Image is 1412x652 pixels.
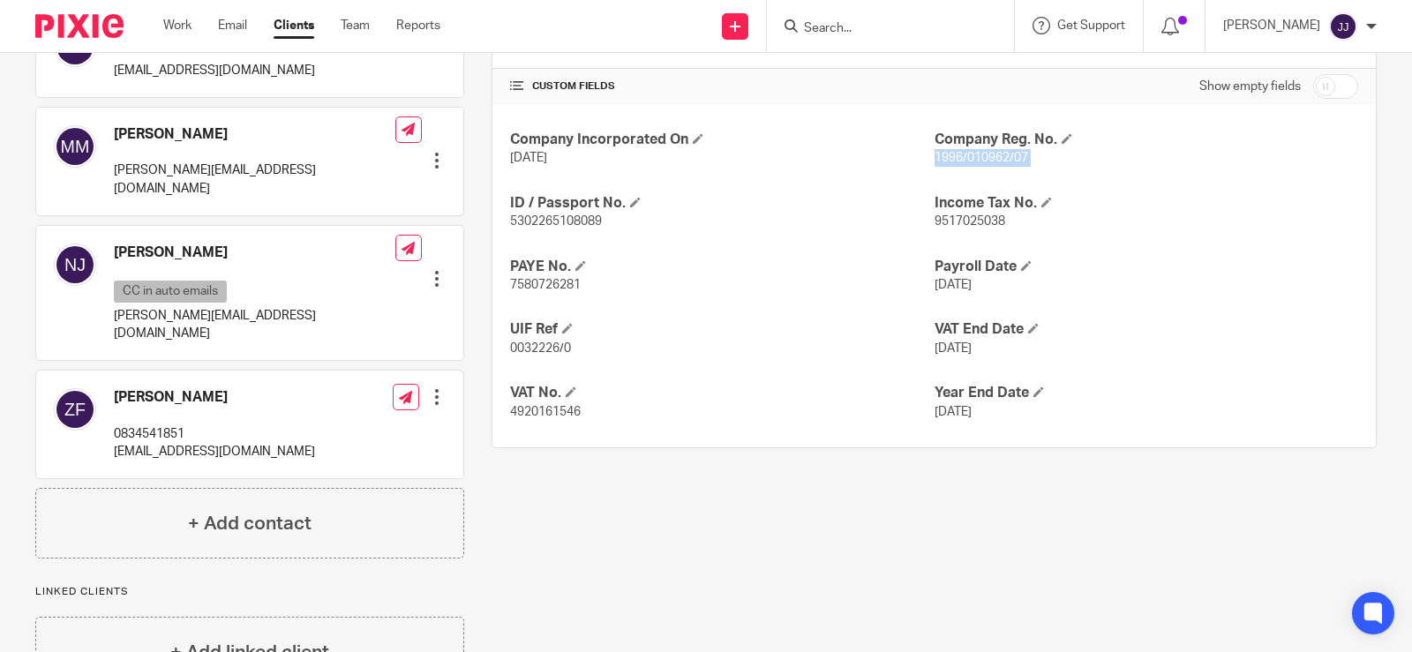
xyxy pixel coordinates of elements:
[935,131,1358,149] h4: Company Reg. No.
[54,125,96,168] img: svg%3E
[114,443,315,461] p: [EMAIL_ADDRESS][DOMAIN_NAME]
[510,320,934,339] h4: UIF Ref
[54,244,96,286] img: svg%3E
[935,342,972,355] span: [DATE]
[935,406,972,418] span: [DATE]
[114,161,395,198] p: [PERSON_NAME][EMAIL_ADDRESS][DOMAIN_NAME]
[935,258,1358,276] h4: Payroll Date
[510,406,581,418] span: 4920161546
[510,384,934,402] h4: VAT No.
[341,17,370,34] a: Team
[35,585,464,599] p: Linked clients
[802,21,961,37] input: Search
[54,388,96,431] img: svg%3E
[114,244,395,262] h4: [PERSON_NAME]
[935,279,972,291] span: [DATE]
[218,17,247,34] a: Email
[1199,78,1301,95] label: Show empty fields
[114,125,395,144] h4: [PERSON_NAME]
[1329,12,1357,41] img: svg%3E
[114,281,227,303] p: CC in auto emails
[935,152,1028,164] span: 1996/010962/07
[274,17,314,34] a: Clients
[510,194,934,213] h4: ID / Passport No.
[163,17,192,34] a: Work
[510,279,581,291] span: 7580726281
[510,215,602,228] span: 5302265108089
[935,320,1358,339] h4: VAT End Date
[935,215,1005,228] span: 9517025038
[114,62,315,79] p: [EMAIL_ADDRESS][DOMAIN_NAME]
[114,307,395,343] p: [PERSON_NAME][EMAIL_ADDRESS][DOMAIN_NAME]
[188,510,312,537] h4: + Add contact
[1057,19,1125,32] span: Get Support
[114,425,315,443] p: 0834541851
[35,14,124,38] img: Pixie
[510,342,571,355] span: 0032226/0
[396,17,440,34] a: Reports
[510,258,934,276] h4: PAYE No.
[510,79,934,94] h4: CUSTOM FIELDS
[114,388,315,407] h4: [PERSON_NAME]
[510,152,547,164] span: [DATE]
[510,131,934,149] h4: Company Incorporated On
[1223,17,1320,34] p: [PERSON_NAME]
[935,194,1358,213] h4: Income Tax No.
[935,384,1358,402] h4: Year End Date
